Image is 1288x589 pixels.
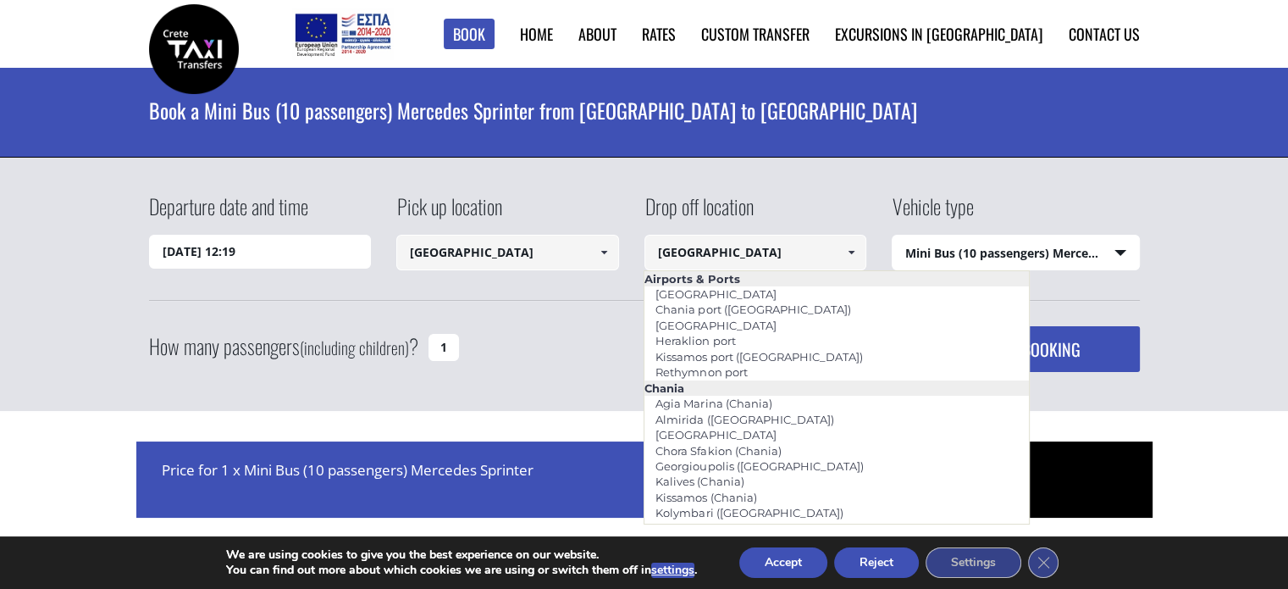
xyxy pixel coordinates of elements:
[149,4,239,94] img: Crete Taxi Transfers | Book a Mini Bus transfer from Chania airport to Rethymnon city | Crete Tax...
[644,271,1028,286] li: Airports & Ports
[651,563,694,578] button: settings
[644,381,1028,396] li: Chania
[644,470,755,493] a: Kalives (Chania)
[644,486,767,509] a: Kissamos (Chania)
[644,345,873,369] a: Kissamos port ([GEOGRAPHIC_DATA])
[149,38,239,56] a: Crete Taxi Transfers | Book a Mini Bus transfer from Chania airport to Rethymnon city | Crete Tax...
[149,326,418,368] label: How many passengers ?
[837,235,865,270] a: Show All Items
[644,392,782,415] a: Agia Marina (Chania)
[1069,23,1140,45] a: Contact us
[149,192,308,235] label: Departure date and time
[893,236,1139,271] span: Mini Bus (10 passengers) Mercedes Sprinter
[834,547,919,578] button: Reject
[644,329,746,353] a: Heraklion port
[578,23,616,45] a: About
[926,547,1021,578] button: Settings
[644,408,844,431] a: Almirida ([GEOGRAPHIC_DATA])
[644,235,867,270] input: Select drop-off location
[1028,547,1059,578] button: Close GDPR Cookie Banner
[644,423,787,447] a: [GEOGRAPHIC_DATA]
[644,192,754,235] label: Drop off location
[226,547,697,563] p: We are using cookies to give you the best experience on our website.
[149,68,1140,153] h1: Book a Mini Bus (10 passengers) Mercedes Sprinter from [GEOGRAPHIC_DATA] to [GEOGRAPHIC_DATA]
[892,192,974,235] label: Vehicle type
[835,23,1043,45] a: Excursions in [GEOGRAPHIC_DATA]
[644,454,874,478] a: Georgioupolis ([GEOGRAPHIC_DATA])
[644,282,787,306] a: [GEOGRAPHIC_DATA]
[396,192,502,235] label: Pick up location
[589,235,617,270] a: Show All Items
[739,547,827,578] button: Accept
[644,360,758,384] a: Rethymnon port
[644,501,854,525] a: Kolymbari ([GEOGRAPHIC_DATA])
[644,297,861,321] a: Chania port ([GEOGRAPHIC_DATA])
[444,19,495,50] a: Book
[292,8,393,59] img: e-bannersEUERDF180X90.jpg
[300,335,409,360] small: (including children)
[226,563,697,578] p: You can find out more about which cookies we are using or switch them off in .
[644,439,792,463] a: Chora Sfakion (Chania)
[701,23,810,45] a: Custom Transfer
[520,23,553,45] a: Home
[642,23,676,45] a: Rates
[644,314,787,337] a: [GEOGRAPHIC_DATA]
[136,442,644,518] div: Price for 1 x Mini Bus (10 passengers) Mercedes Sprinter
[396,235,619,270] input: Select pickup location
